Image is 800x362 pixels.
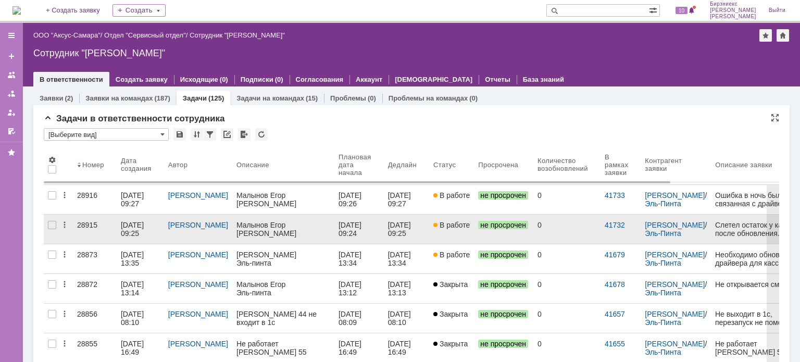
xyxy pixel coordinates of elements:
[149,49,248,57] div: Задача: 28848
[429,145,474,185] th: Статус
[389,94,468,102] a: Проблемы на командах
[645,318,681,327] a: Эль-Пинта
[645,191,705,199] a: [PERSON_NAME]
[645,191,707,208] div: /
[388,251,413,267] div: [DATE] 13:34
[478,161,518,169] div: Просрочена
[645,199,681,208] a: Эль-Пинта
[537,340,596,348] div: 0
[147,15,184,24] div: В работе
[388,221,413,238] div: [DATE] 09:25
[339,153,371,177] div: Плановая дата начала
[433,280,468,289] span: Закрыта
[485,76,510,83] a: Отчеты
[15,17,81,25] span: AD 1 9 52 289 848
[116,76,168,83] a: Создать заявку
[474,215,533,244] a: не просрочен
[605,280,625,289] a: 41678
[205,215,213,225] div: не просрочен
[710,14,756,20] span: [PERSON_NAME]
[117,244,164,273] a: [DATE] 13:35
[149,182,198,191] a: Задача: 28873
[429,185,474,214] a: В работе
[183,94,207,102] a: Задачи
[180,76,218,83] a: Исходящие
[533,145,601,185] th: Количество возобновлений
[537,157,588,172] div: Количество возобновлений
[205,282,213,292] div: не просрочен
[24,17,69,25] span: 89377900391
[40,94,63,102] a: Заявки
[384,185,429,214] a: [DATE] 09:27
[641,145,711,185] th: Контрагент заявки
[334,274,384,303] a: [DATE] 13:12
[433,310,468,318] span: Закрыта
[601,145,641,185] th: В рамках заявки
[73,145,117,185] th: Номер
[3,67,20,83] a: Заявки на командах
[149,193,248,208] div: Еремеев Константин Эль-пинта Номер:89272943335 Необходимо обновить драйвера для касс на текущих 3...
[117,185,164,214] a: [DATE] 09:27
[238,128,251,141] div: Экспорт списка
[60,340,69,348] div: Действия
[236,161,269,169] div: Описание
[306,94,318,102] div: (15)
[168,191,228,199] a: [PERSON_NAME]
[221,128,233,141] div: Скопировать ссылку на список
[334,215,384,244] a: [DATE] 09:24
[474,145,533,185] th: Просрочена
[429,274,474,303] a: Закрыта
[645,340,705,348] a: [PERSON_NAME]
[104,31,190,39] div: /
[433,161,456,169] div: Статус
[73,244,117,273] a: 28873
[523,76,564,83] a: База знаний
[276,15,317,24] div: Отложена
[533,304,601,333] a: 0
[388,340,413,356] div: [DATE] 16:49
[121,191,146,208] div: [DATE] 09:27
[759,29,772,42] div: Добавить в избранное
[77,221,113,229] div: 28915
[339,280,364,297] div: [DATE] 13:12
[121,221,146,238] div: [DATE] 09:25
[217,282,235,291] div: 15.09.2025
[395,76,472,83] a: [DEMOGRAPHIC_DATA]
[334,185,384,214] a: [DATE] 09:26
[433,251,470,259] span: В работе
[241,84,246,89] div: не просрочен
[478,191,528,199] span: не просрочен
[60,280,69,289] div: Действия
[339,191,364,208] div: [DATE] 09:26
[537,280,596,289] div: 0
[149,60,248,74] div: Во всех базах на точках есть лишние сотрудники, которых нужно удалить и создать сотрудников котор...
[117,274,164,303] a: [DATE] 13:14
[388,280,413,297] div: [DATE] 13:13
[478,221,528,229] span: не просрочен
[478,280,528,289] span: не просрочен
[217,149,235,157] div: 27.02.2026
[710,1,756,7] span: Бирзниекс
[149,327,248,341] div: Малынов Егор Эль Пинта Кирова 170 Ошибка в ночь была, связанная с драйвером
[3,104,20,121] a: Мои заявки
[60,191,69,199] div: Действия
[605,251,625,259] a: 41679
[339,310,364,327] div: [DATE] 08:09
[149,49,198,57] a: Задача: 28848
[478,310,528,318] span: не просрочен
[149,116,198,124] a: Задача: 28849
[645,251,705,259] a: [PERSON_NAME]
[339,251,364,267] div: [DATE] 13:34
[104,31,186,39] a: Отдел "Сервисный отдел"
[121,340,146,356] div: [DATE] 16:49
[121,157,152,172] div: Дата создания
[645,251,707,267] div: /
[191,128,203,141] div: Сортировка...
[154,94,170,102] div: (187)
[384,274,429,303] a: [DATE] 13:13
[205,82,213,92] div: не просрочен
[388,310,413,327] div: [DATE] 08:10
[433,191,470,199] span: В работе
[645,259,681,267] a: Эль-Пинта
[474,304,533,333] a: не просрочен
